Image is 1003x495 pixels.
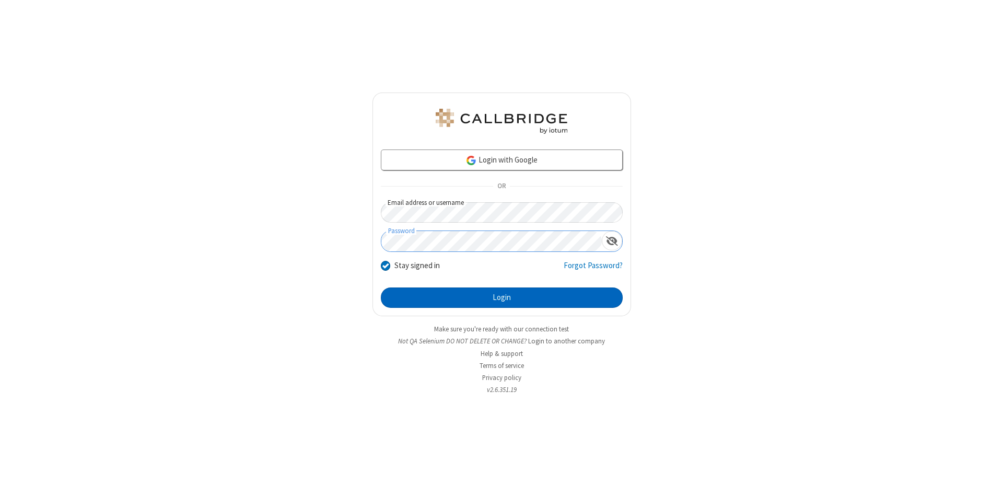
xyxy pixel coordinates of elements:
a: Make sure you're ready with our connection test [434,325,569,333]
a: Help & support [481,349,523,358]
button: Login to another company [528,336,605,346]
a: Terms of service [480,361,524,370]
a: Privacy policy [482,373,521,382]
img: google-icon.png [465,155,477,166]
input: Password [381,231,602,251]
span: OR [493,179,510,194]
iframe: Chat [977,468,995,488]
li: v2.6.351.19 [372,385,631,395]
input: Email address or username [381,202,623,223]
label: Stay signed in [394,260,440,272]
a: Forgot Password? [564,260,623,280]
img: QA Selenium DO NOT DELETE OR CHANGE [434,109,569,134]
div: Show password [602,231,622,250]
li: Not QA Selenium DO NOT DELETE OR CHANGE? [372,336,631,346]
a: Login with Google [381,149,623,170]
button: Login [381,287,623,308]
